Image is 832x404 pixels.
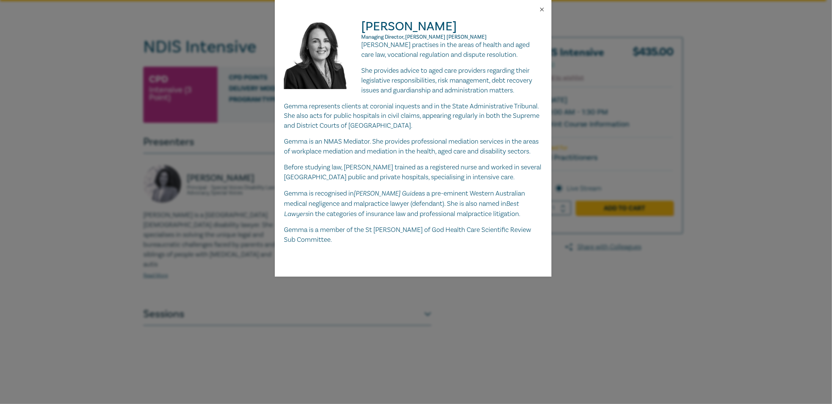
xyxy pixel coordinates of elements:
[284,225,542,245] p: Gemma is a member of the St [PERSON_NAME] of God Health Care Scientific Review Sub Committee.
[284,102,542,131] p: Gemma represents clients at coronial inquests and in the State Administrative Tribunal. She also ...
[362,34,487,41] span: Managing Director, [PERSON_NAME] [PERSON_NAME]
[284,137,542,157] p: Gemma is an NMAS Mediator. She provides professional mediation services in the areas of workplace...
[284,66,542,96] p: She provides advice to aged care providers regarding their legislative responsibilities, risk man...
[539,6,545,13] button: Close
[284,19,362,97] img: Gemma McGrath
[354,189,418,197] em: [PERSON_NAME] Guide
[284,199,519,218] em: Best Lawyers
[284,188,542,219] p: Gemma is recognised in as a pre-eminent Western Australian medical negligence and malpractice law...
[284,40,542,60] p: [PERSON_NAME] practises in the areas of health and aged care law, vocational regulation and dispu...
[284,19,542,40] h2: [PERSON_NAME]
[284,163,542,182] p: Before studying law, [PERSON_NAME] trained as a registered nurse and worked in several [GEOGRAPHI...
